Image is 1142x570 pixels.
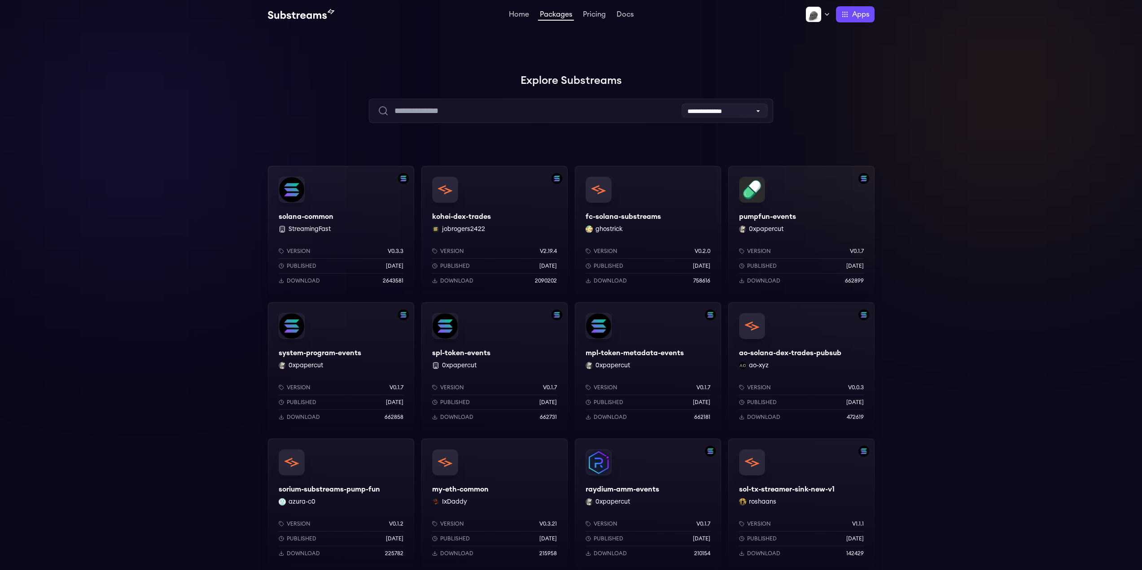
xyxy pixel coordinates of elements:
a: fc-solana-substreamsfc-solana-substreamsghostrick ghostrickVersionv0.2.0Published[DATE]Download75... [575,166,721,295]
p: v0.3.3 [388,248,403,255]
p: v0.1.7 [850,248,864,255]
img: Filter by solana network [551,309,562,320]
img: Filter by solana network [705,309,716,320]
p: Version [287,248,311,255]
a: Filter by solana networkmpl-token-metadata-eventsmpl-token-metadata-events0xpapercut 0xpapercutVe... [575,302,721,431]
p: Published [440,399,470,406]
p: Published [747,399,777,406]
p: Published [440,535,470,542]
a: Filter by solana networkpumpfun-eventspumpfun-events0xpapercut 0xpapercutVersionv0.1.7Published[D... [728,166,875,295]
p: v0.3.21 [539,520,557,527]
p: Version [440,248,464,255]
p: 758616 [693,277,710,284]
button: 0xpapercut [595,361,630,370]
img: Filter by solana network [705,446,716,457]
p: v0.1.7 [389,384,403,391]
p: v2.19.4 [540,248,557,255]
p: [DATE] [693,262,710,270]
a: Filter by solana networksolana-commonsolana-common StreamingFastVersionv0.3.3Published[DATE]Downl... [268,166,414,295]
p: 210154 [694,550,710,557]
p: 662899 [845,277,864,284]
img: Substream's logo [268,9,334,20]
button: 0xpapercut [595,497,630,506]
p: [DATE] [846,535,864,542]
p: v1.1.1 [852,520,864,527]
button: jobrogers2422 [442,225,485,234]
p: Version [747,384,771,391]
p: Download [287,550,320,557]
img: Filter by solana network [858,309,869,320]
p: Download [287,277,320,284]
a: Filter by solana networkraydium-amm-eventsraydium-amm-events0xpapercut 0xpapercutVersionv0.1.7Pub... [575,439,721,568]
button: azura-c0 [289,497,315,506]
p: Published [594,399,623,406]
a: sorium-substreams-pump-funsorium-substreams-pump-funazura-c0 azura-c0Versionv0.1.2Published[DATE]... [268,439,414,568]
p: Published [747,535,777,542]
p: Download [440,277,473,284]
p: Download [440,550,473,557]
img: Filter by solana network [858,446,869,457]
p: Download [594,277,627,284]
p: Download [747,550,780,557]
p: Published [287,262,316,270]
button: 0xpapercut [749,225,783,234]
p: Download [747,413,780,421]
a: Docs [615,11,635,20]
p: Published [747,262,777,270]
p: Version [440,384,464,391]
p: [DATE] [386,535,403,542]
p: [DATE] [539,535,557,542]
p: [DATE] [846,399,864,406]
p: Version [287,384,311,391]
p: v0.1.2 [389,520,403,527]
button: 0xpapercut [442,361,477,370]
a: Home [507,11,531,20]
button: ghostrick [595,225,623,234]
button: StreamingFast [289,225,331,234]
img: Filter by solana network [398,173,409,184]
p: Download [747,277,780,284]
img: Filter by solana network [551,173,562,184]
p: 2090202 [535,277,557,284]
button: 0xpapercut [289,361,323,370]
p: [DATE] [386,262,403,270]
button: ao-xyz [749,361,769,370]
p: v0.1.7 [543,384,557,391]
p: [DATE] [539,399,557,406]
p: Version [594,520,617,527]
p: Version [747,520,771,527]
a: Packages [538,11,574,21]
p: Version [287,520,311,527]
a: Filter by solana networkspl-token-eventsspl-token-events 0xpapercutVersionv0.1.7Published[DATE]Do... [421,302,568,431]
p: Download [287,413,320,421]
a: Pricing [581,11,608,20]
p: v0.1.7 [696,520,710,527]
p: Published [440,262,470,270]
p: Published [594,535,623,542]
p: Version [747,248,771,255]
p: Version [594,384,617,391]
p: 225782 [385,550,403,557]
h1: Explore Substreams [268,72,875,90]
p: [DATE] [693,399,710,406]
img: Profile [805,6,822,22]
p: [DATE] [846,262,864,270]
a: Filter by solana networksystem-program-eventssystem-program-events0xpapercut 0xpapercutVersionv0.... [268,302,414,431]
p: Version [440,520,464,527]
p: [DATE] [386,399,403,406]
p: v0.0.3 [848,384,864,391]
a: Filter by solana networksol-tx-streamer-sink-new-v1sol-tx-streamer-sink-new-v1roshaans roshaansVe... [728,439,875,568]
p: Version [594,248,617,255]
p: 215958 [539,550,557,557]
p: 472619 [847,413,864,421]
a: Filter by solana networkkohei-dex-tradeskohei-dex-tradesjobrogers2422 jobrogers2422Versionv2.19.4... [421,166,568,295]
p: v0.1.7 [696,384,710,391]
p: Download [594,413,627,421]
span: Apps [852,9,869,20]
p: Download [440,413,473,421]
a: my-eth-commonmy-eth-commonIxDaddy IxDaddyVersionv0.3.21Published[DATE]Download215958 [421,439,568,568]
p: 2643581 [383,277,403,284]
button: roshaans [749,497,776,506]
p: 662858 [385,413,403,421]
p: 142429 [846,550,864,557]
